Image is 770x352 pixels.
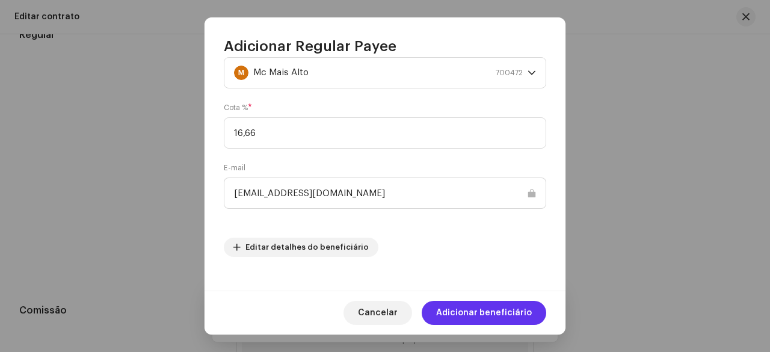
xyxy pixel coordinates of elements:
[224,163,245,173] label: E-mail
[343,301,412,325] button: Cancelar
[496,58,523,88] div: 700472
[224,103,252,113] label: Cota %
[224,117,546,149] input: Insira um valor entre 0.00 e 100.00
[234,58,528,88] span: Mc Mais Alto
[245,235,369,259] span: Editar detalhes do beneficiário
[253,58,309,88] div: Mc Mais Alto
[528,58,536,88] div: dropdown trigger
[234,66,248,80] div: M
[224,37,396,56] span: Adicionar Regular Payee
[422,301,546,325] button: Adicionar beneficiário
[358,301,398,325] span: Cancelar
[436,301,532,325] span: Adicionar beneficiário
[224,238,378,257] button: Editar detalhes do beneficiário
